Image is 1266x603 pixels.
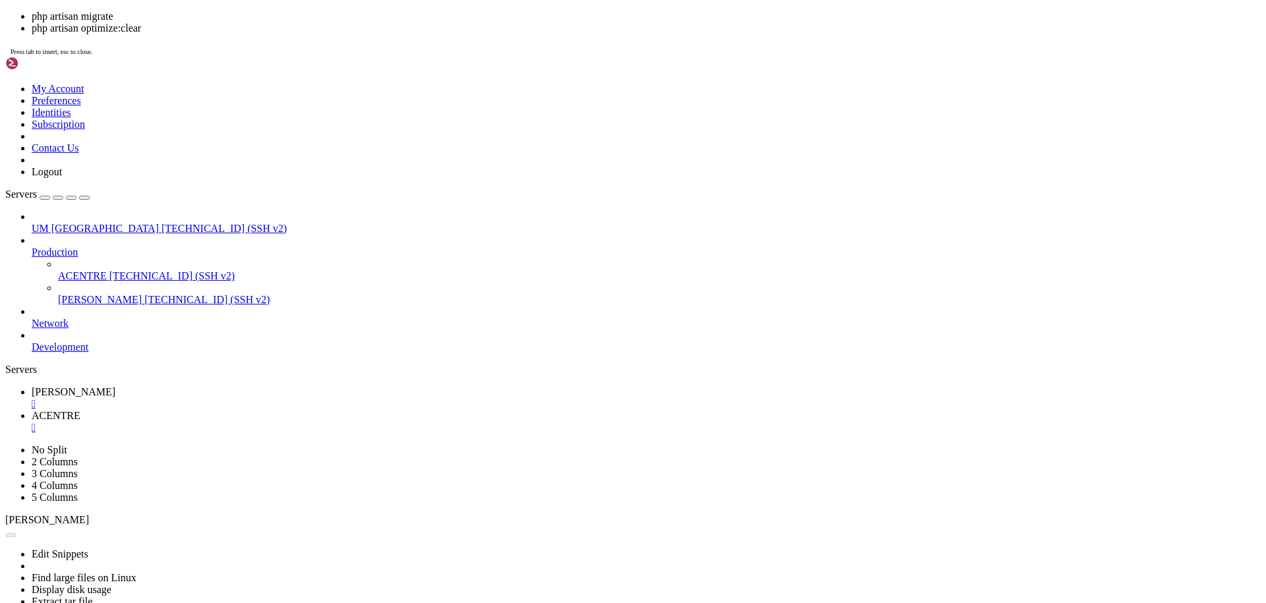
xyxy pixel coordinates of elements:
[554,50,559,61] span: .
[696,95,702,105] span: .
[654,50,659,61] span: .
[665,95,670,105] span: .
[211,95,216,105] span: .
[5,95,1095,106] x-row: 2013_01_27_080337_create_accounts_table
[680,50,686,61] span: .
[644,95,649,105] span: .
[5,57,81,70] img: Shellngn
[301,106,306,117] span: .
[162,223,287,234] span: [TECHNICAL_ID] (SSH v2)
[132,50,137,61] span: .
[322,106,327,117] span: .
[32,492,78,503] a: 5 Columns
[243,106,248,117] span: .
[543,50,549,61] span: .
[190,50,195,61] span: .
[222,95,227,105] span: .
[665,50,670,61] span: .
[153,50,158,61] span: .
[485,95,491,105] span: .
[559,50,564,61] span: .
[285,106,290,117] span: .
[332,50,338,61] span: .
[142,50,148,61] span: .
[464,95,469,105] span: .
[327,95,332,105] span: .
[670,95,675,105] span: .
[316,106,322,117] span: .
[417,95,422,105] span: .
[343,106,348,117] span: .
[32,572,136,583] a: Find large files on Linux
[702,50,707,61] span: .
[290,50,295,61] span: .
[480,50,485,61] span: .
[680,95,686,105] span: .
[411,50,417,61] span: .
[58,282,1261,306] li: [PERSON_NAME] [TECHNICAL_ID] (SSH v2)
[32,410,80,421] span: ACENTRE
[744,95,765,105] span: DONE
[691,50,696,61] span: .
[274,106,280,117] span: .
[622,50,628,61] span: .
[306,106,311,117] span: .
[258,106,264,117] span: .
[586,95,591,105] span: .
[32,83,84,94] a: My Account
[343,50,348,61] span: .
[538,50,543,61] span: .
[702,95,707,105] span: .
[332,106,338,117] span: .
[327,50,332,61] span: .
[174,50,179,61] span: .
[32,211,1261,235] li: UM [GEOGRAPHIC_DATA] [TECHNICAL_ID] (SSH v2)
[232,50,237,61] span: .
[144,294,270,305] span: [TECHNICAL_ID] (SSH v2)
[32,330,1261,353] li: Development
[109,270,235,281] span: [TECHNICAL_ID] (SSH v2)
[638,95,644,105] span: .
[16,72,37,84] span: INFO
[427,95,433,105] span: .
[58,258,1261,282] li: ACENTRE [TECHNICAL_ID] (SSH v2)
[675,50,680,61] span: .
[475,95,480,105] span: .
[596,50,601,61] span: .
[591,95,596,105] span: .
[580,50,586,61] span: .
[601,50,607,61] span: .
[448,95,454,105] span: .
[717,50,738,61] span: 78ms
[327,106,332,117] span: .
[316,50,322,61] span: .
[5,188,90,200] a: Servers
[258,95,264,105] span: .
[280,95,285,105] span: .
[258,50,264,61] span: .
[717,95,738,105] span: 44ms
[586,50,591,61] span: .
[607,95,612,105] span: .
[438,50,443,61] span: .
[301,50,306,61] span: .
[512,50,517,61] span: .
[364,95,369,105] span: .
[322,95,327,105] span: .
[32,398,1261,410] div: 
[322,50,327,61] span: .
[527,50,533,61] span: .
[306,50,311,61] span: .
[622,95,628,105] span: .
[32,422,1261,434] a: 
[375,50,380,61] span: .
[164,50,169,61] span: .
[248,50,253,61] span: .
[353,95,359,105] span: .
[396,95,401,105] span: .
[649,50,654,61] span: .
[32,386,115,397] span: [PERSON_NAME]
[601,95,607,105] span: .
[290,106,295,117] span: .
[454,50,459,61] span: .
